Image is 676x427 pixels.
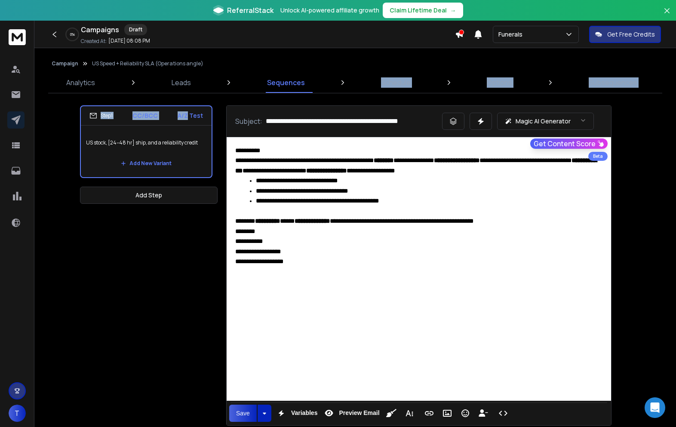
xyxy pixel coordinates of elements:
[482,72,517,93] a: Options
[401,405,418,422] button: More Text
[516,117,571,126] p: Magic AI Generator
[280,6,379,15] p: Unlock AI-powered affiliate growth
[588,152,608,161] div: Beta
[337,409,381,417] span: Preview Email
[589,77,637,88] p: Subsequences
[108,37,150,44] p: [DATE] 08:08 PM
[376,72,416,93] a: Schedule
[273,405,320,422] button: Variables
[132,111,158,120] p: CC/BCC
[498,30,526,39] p: Funerals
[80,187,218,204] button: Add Step
[661,5,673,26] button: Close banner
[166,72,196,93] a: Leads
[124,24,147,35] div: Draft
[66,77,95,88] p: Analytics
[487,77,512,88] p: Options
[530,138,608,149] button: Get Content Score
[114,155,178,172] button: Add New Variant
[321,405,381,422] button: Preview Email
[178,111,203,120] p: A/Z Test
[607,30,655,39] p: Get Free Credits
[421,405,437,422] button: Insert Link (⌘K)
[383,3,463,18] button: Claim Lifetime Deal→
[52,60,78,67] button: Campaign
[495,405,511,422] button: Code View
[267,77,305,88] p: Sequences
[81,38,107,45] p: Created At:
[172,77,191,88] p: Leads
[70,32,75,37] p: 0 %
[497,113,594,130] button: Magic AI Generator
[9,405,26,422] button: T
[61,72,100,93] a: Analytics
[92,60,203,67] p: US Speed + Reliability SLA (Operations angle)
[227,5,273,15] span: ReferralStack
[86,131,206,155] p: US stock, [24–48 hr] ship, and a reliability credit
[89,112,113,120] div: Step 1
[289,409,320,417] span: Variables
[645,397,665,418] div: Open Intercom Messenger
[584,72,642,93] a: Subsequences
[475,405,492,422] button: Insert Unsubscribe Link
[235,116,262,126] p: Subject:
[229,405,257,422] button: Save
[383,405,399,422] button: Clean HTML
[80,105,212,178] li: Step1CC/BCCA/Z TestUS stock, [24–48 hr] ship, and a reliability creditAdd New Variant
[81,25,119,35] h1: Campaigns
[450,6,456,15] span: →
[262,72,310,93] a: Sequences
[589,26,661,43] button: Get Free Credits
[439,405,455,422] button: Insert Image (⌘P)
[457,405,473,422] button: Emoticons
[381,77,411,88] p: Schedule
